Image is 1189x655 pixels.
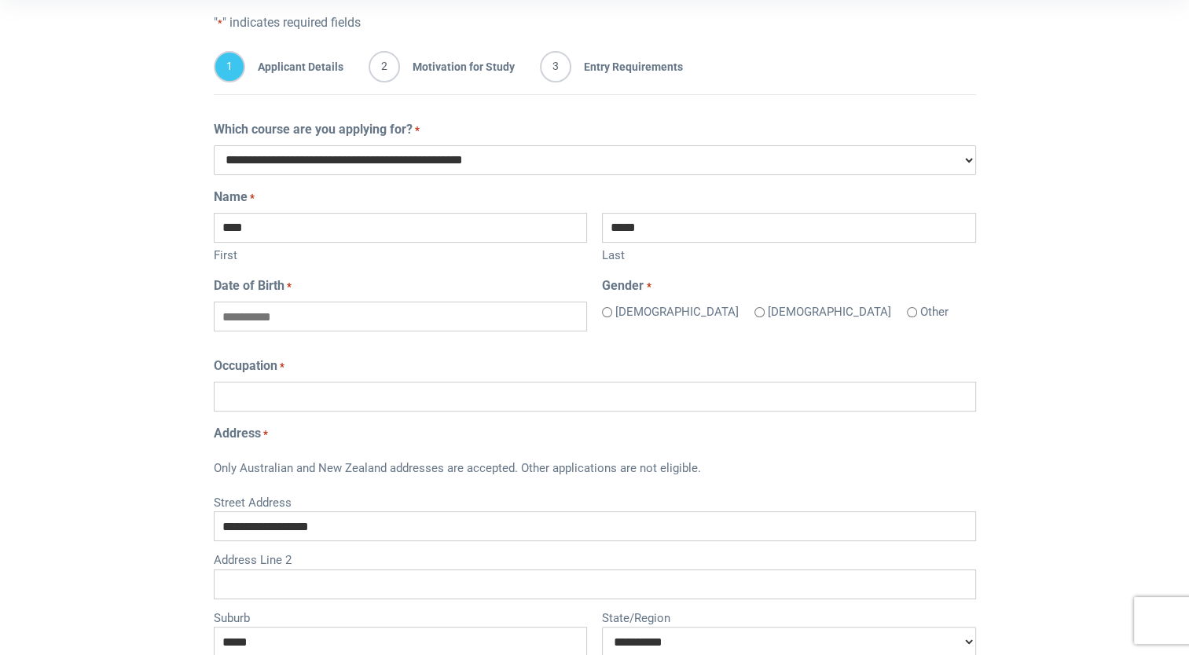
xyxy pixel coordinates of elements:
label: Street Address [214,490,976,512]
legend: Name [214,188,976,207]
p: " " indicates required fields [214,13,976,32]
label: Date of Birth [214,276,292,295]
label: Suburb [214,606,587,628]
span: 3 [540,51,571,82]
label: [DEMOGRAPHIC_DATA] [768,303,891,321]
label: Which course are you applying for? [214,120,420,139]
label: Last [602,243,975,265]
label: Occupation [214,357,284,375]
legend: Address [214,424,976,443]
label: Other [920,303,949,321]
div: Only Australian and New Zealand addresses are accepted. Other applications are not eligible. [214,449,976,490]
legend: Gender [602,276,975,295]
span: Applicant Details [245,51,343,82]
label: First [214,243,587,265]
span: 2 [369,51,400,82]
label: [DEMOGRAPHIC_DATA] [615,303,739,321]
span: Motivation for Study [400,51,515,82]
span: 1 [214,51,245,82]
span: Entry Requirements [571,51,683,82]
label: State/Region [602,606,975,628]
label: Address Line 2 [214,547,976,569]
